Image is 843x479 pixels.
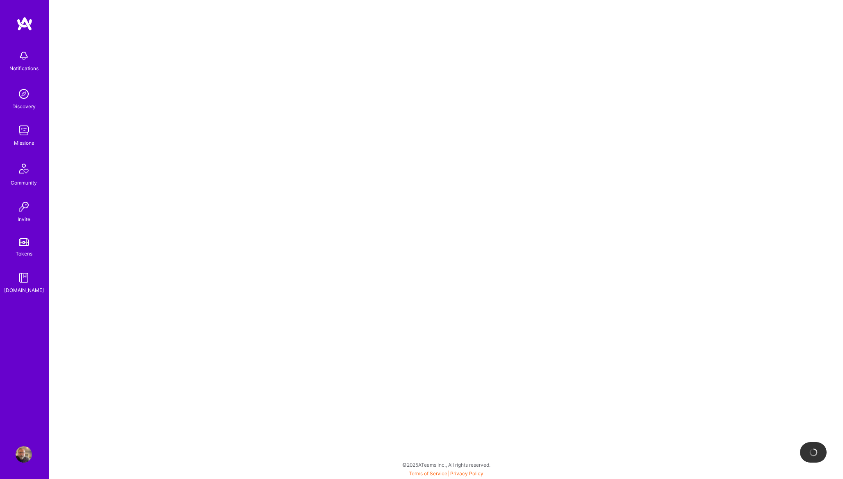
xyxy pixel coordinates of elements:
[14,139,34,147] div: Missions
[16,269,32,286] img: guide book
[9,64,39,73] div: Notifications
[49,454,843,475] div: © 2025 ATeams Inc., All rights reserved.
[12,102,36,111] div: Discovery
[16,249,32,258] div: Tokens
[14,159,34,178] img: Community
[16,446,32,463] img: User Avatar
[4,286,44,294] div: [DOMAIN_NAME]
[14,446,34,463] a: User Avatar
[18,215,30,224] div: Invite
[409,470,447,477] a: Terms of Service
[19,238,29,246] img: tokens
[16,16,33,31] img: logo
[16,198,32,215] img: Invite
[16,122,32,139] img: teamwork
[16,48,32,64] img: bell
[409,470,483,477] span: |
[809,448,818,456] img: loading
[450,470,483,477] a: Privacy Policy
[16,86,32,102] img: discovery
[11,178,37,187] div: Community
